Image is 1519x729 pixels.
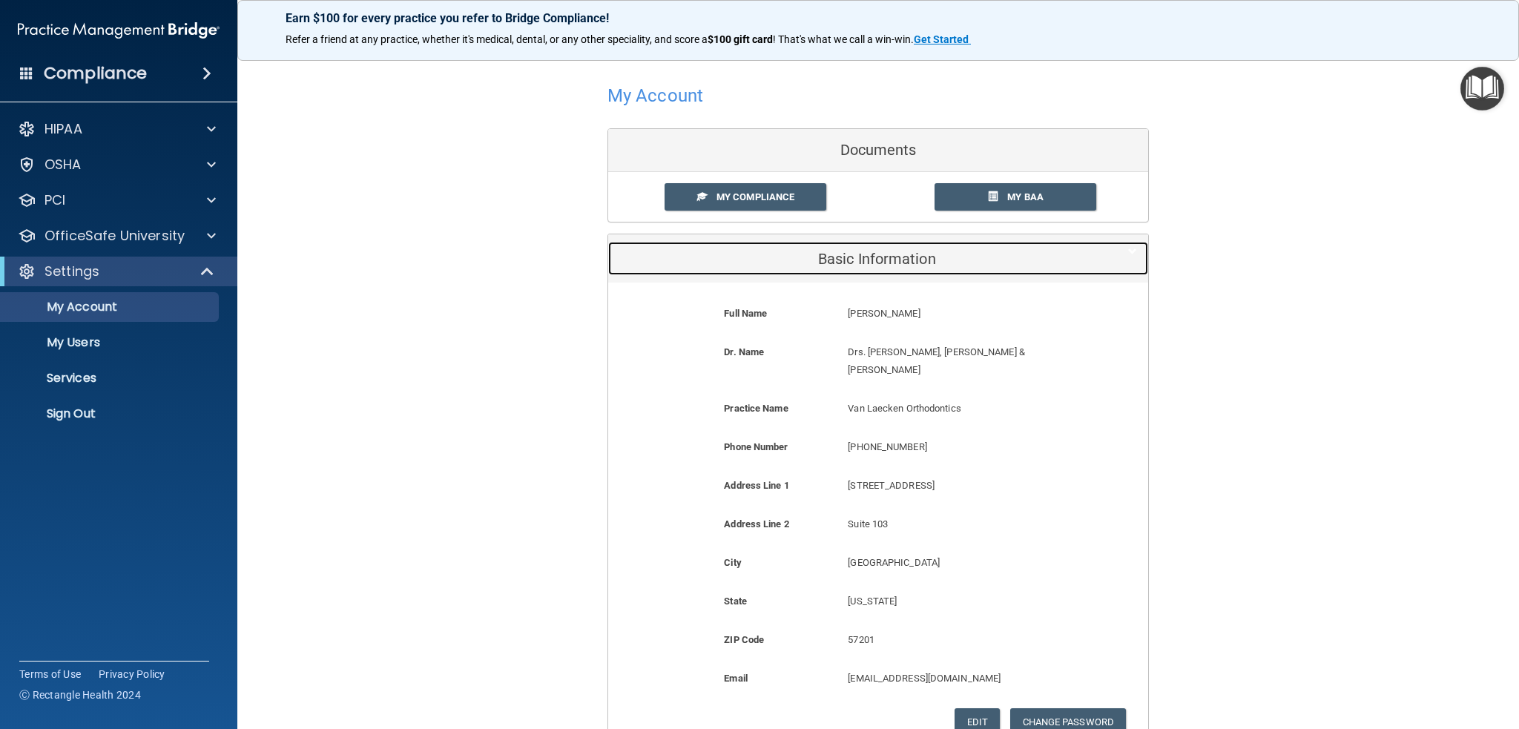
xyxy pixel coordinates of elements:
[773,33,914,45] span: ! That's what we call a win-win.
[724,518,788,530] b: Address Line 2
[724,441,788,452] b: Phone Number
[848,305,1073,323] p: [PERSON_NAME]
[724,557,741,568] b: City
[608,129,1148,172] div: Documents
[708,33,773,45] strong: $100 gift card
[18,263,215,280] a: Settings
[10,406,212,421] p: Sign Out
[286,33,708,45] span: Refer a friend at any practice, whether it's medical, dental, or any other speciality, and score a
[848,593,1073,610] p: [US_STATE]
[724,346,764,357] b: Dr. Name
[619,251,1092,267] h5: Basic Information
[45,120,82,138] p: HIPAA
[914,33,971,45] a: Get Started
[619,242,1137,275] a: Basic Information
[724,480,788,491] b: Address Line 1
[848,670,1073,687] p: [EMAIL_ADDRESS][DOMAIN_NAME]
[286,11,1471,25] p: Earn $100 for every practice you refer to Bridge Compliance!
[10,300,212,314] p: My Account
[607,86,703,105] h4: My Account
[848,400,1073,418] p: Van Laecken Orthodontics
[848,554,1073,572] p: [GEOGRAPHIC_DATA]
[724,308,767,319] b: Full Name
[724,596,747,607] b: State
[716,191,794,202] span: My Compliance
[19,687,141,702] span: Ⓒ Rectangle Health 2024
[18,120,216,138] a: HIPAA
[848,477,1073,495] p: [STREET_ADDRESS]
[18,191,216,209] a: PCI
[18,16,220,45] img: PMB logo
[1460,67,1504,110] button: Open Resource Center
[848,515,1073,533] p: Suite 103
[724,634,764,645] b: ZIP Code
[724,673,748,684] b: Email
[1007,191,1044,202] span: My BAA
[724,403,788,414] b: Practice Name
[45,191,65,209] p: PCI
[45,263,99,280] p: Settings
[10,335,212,350] p: My Users
[45,227,185,245] p: OfficeSafe University
[18,156,216,174] a: OSHA
[44,63,147,84] h4: Compliance
[848,343,1073,379] p: Drs. [PERSON_NAME], [PERSON_NAME] & [PERSON_NAME]
[18,227,216,245] a: OfficeSafe University
[19,667,81,682] a: Terms of Use
[10,371,212,386] p: Services
[99,667,165,682] a: Privacy Policy
[914,33,969,45] strong: Get Started
[848,438,1073,456] p: [PHONE_NUMBER]
[848,631,1073,649] p: 57201
[45,156,82,174] p: OSHA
